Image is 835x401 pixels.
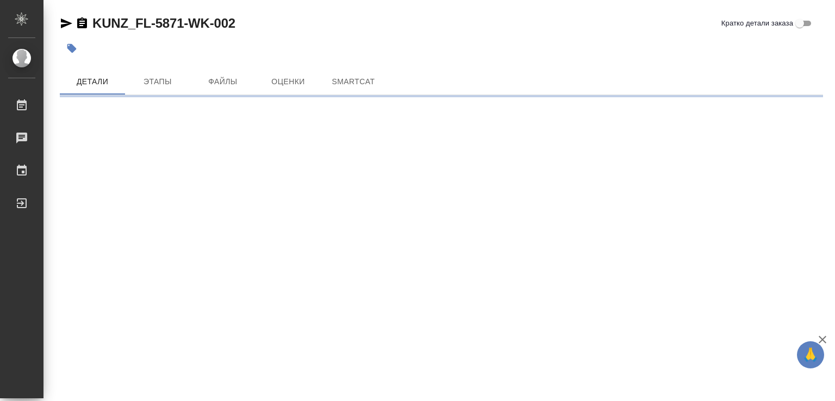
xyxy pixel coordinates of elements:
a: KUNZ_FL-5871-WK-002 [92,16,235,30]
span: Этапы [132,75,184,89]
span: Файлы [197,75,249,89]
button: Добавить тэг [60,36,84,60]
span: Детали [66,75,119,89]
button: Скопировать ссылку для ЯМессенджера [60,17,73,30]
button: Скопировать ссылку [76,17,89,30]
span: Кратко детали заказа [721,18,793,29]
span: Оценки [262,75,314,89]
span: 🙏 [801,343,820,366]
button: 🙏 [797,341,824,368]
span: SmartCat [327,75,379,89]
